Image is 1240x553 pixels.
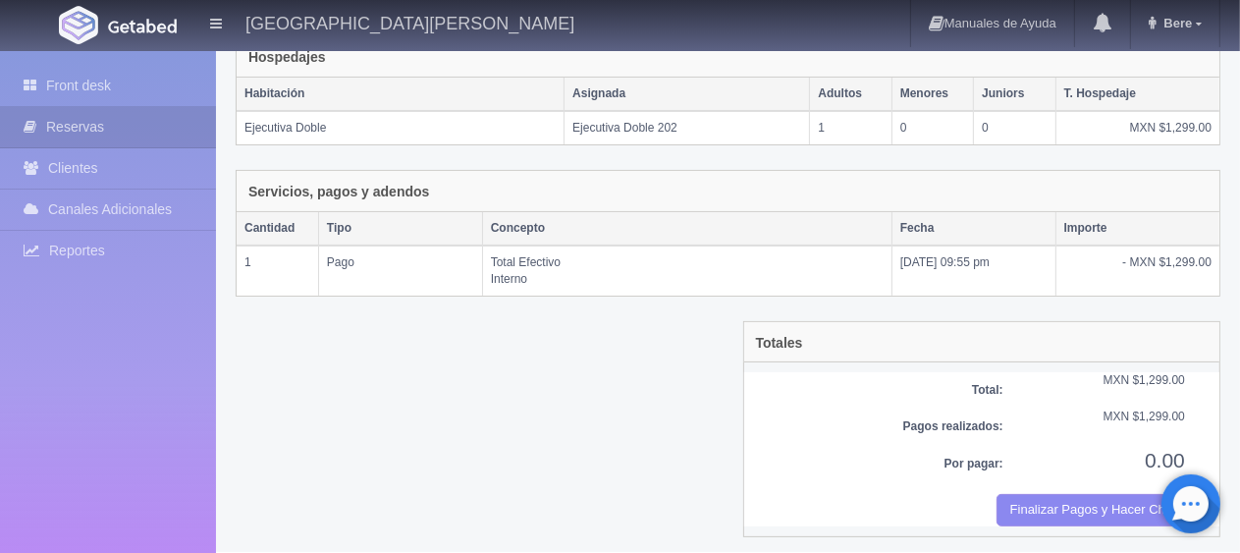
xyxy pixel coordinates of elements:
[237,111,565,144] td: Ejecutiva Doble
[1055,246,1219,296] td: - MXN $1,299.00
[237,246,318,296] td: 1
[482,246,891,296] td: Total Efectivo Interno
[59,6,98,44] img: Getabed
[974,78,1055,111] th: Juniors
[891,111,973,144] td: 0
[903,419,1003,433] b: Pagos realizados:
[1159,16,1192,30] span: Bere
[997,494,1185,526] button: Finalizar Pagos y Hacer Checkout
[1018,372,1200,389] div: MXN $1,299.00
[237,212,318,246] th: Cantidad
[891,212,1055,246] th: Fecha
[482,212,891,246] th: Concepto
[1018,446,1200,474] div: 0.00
[1055,111,1219,144] td: MXN $1,299.00
[891,78,973,111] th: Menores
[565,111,810,144] td: Ejecutiva Doble 202
[248,50,326,65] h4: Hospedajes
[565,78,810,111] th: Asignada
[108,19,177,33] img: Getabed
[318,246,482,296] td: Pago
[237,78,565,111] th: Habitación
[245,10,574,34] h4: [GEOGRAPHIC_DATA][PERSON_NAME]
[1018,409,1200,425] div: MXN $1,299.00
[318,212,482,246] th: Tipo
[1055,212,1219,246] th: Importe
[974,111,1055,144] td: 0
[944,457,1003,470] b: Por pagar:
[891,246,1055,296] td: [DATE] 09:55 pm
[1055,78,1219,111] th: T. Hospedaje
[972,383,1003,397] b: Total:
[756,336,803,351] h4: Totales
[810,111,891,144] td: 1
[810,78,891,111] th: Adultos
[248,185,429,199] h4: Servicios, pagos y adendos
